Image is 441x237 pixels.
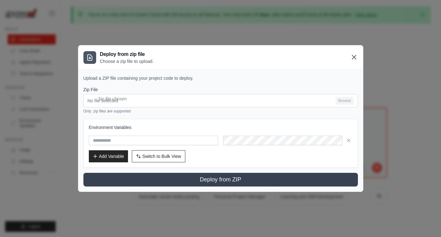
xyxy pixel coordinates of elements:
[100,58,154,64] p: Choose a zip file to upload.
[83,173,358,186] button: Deploy from ZIP
[89,124,352,131] h3: Environment Variables
[83,109,358,114] p: Only .zip files are supported
[409,207,441,237] iframe: Chat Widget
[100,51,154,58] h3: Deploy from zip file
[142,153,181,159] span: Switch to Bulk View
[83,94,358,107] input: No file selected Browse
[89,150,128,162] button: Add Variable
[83,86,358,93] label: Zip File
[132,150,185,162] button: Switch to Bulk View
[83,75,358,81] p: Upload a ZIP file containing your project code to deploy.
